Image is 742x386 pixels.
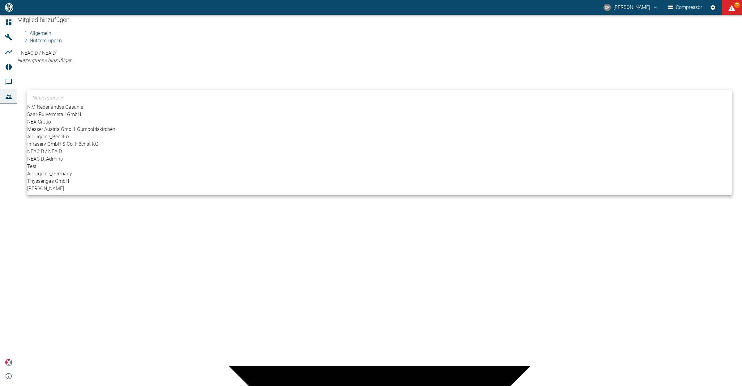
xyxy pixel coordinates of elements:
li: NEAC D_Admins [27,155,732,163]
li: [PERSON_NAME] [27,185,732,192]
li: Air Liquide_Benelux [27,133,732,141]
li: NEA Group [27,118,732,126]
li: Test [27,163,732,170]
li: Thyssengas GmbH [27,178,732,185]
li: Saar-Pulvermetall GmbH [27,111,732,118]
li: Air Liquide_Germany [27,170,732,178]
li: N.V. Nederlandse Gasunie [27,103,732,111]
li: Infraserv GmbH & Co. Höchst KG [27,141,732,148]
li: Messer Austria GmbH_Gumpoldskirchen [27,126,732,133]
li: NEAC D / NEA D [27,148,732,155]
